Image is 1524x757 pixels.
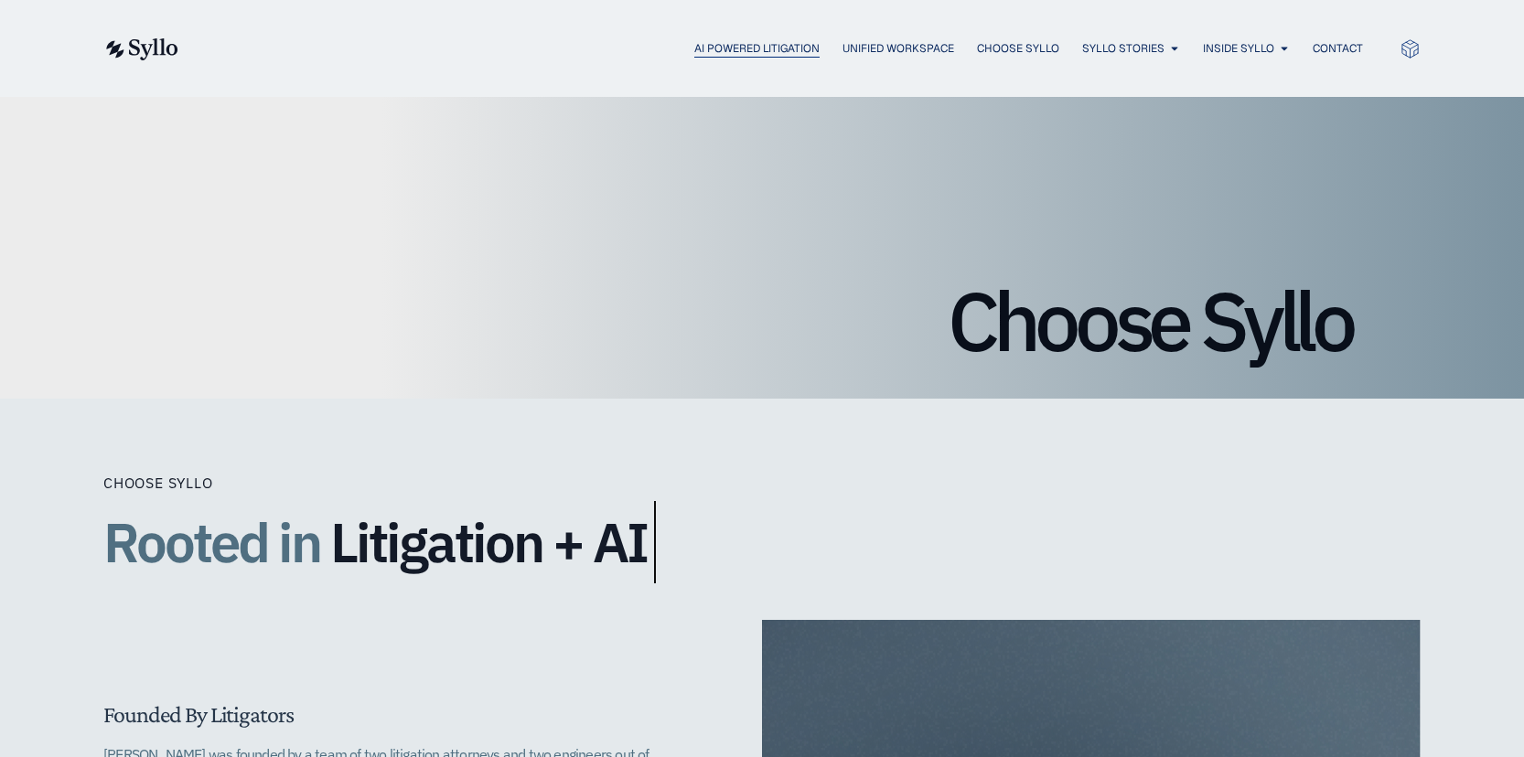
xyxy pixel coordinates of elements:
a: Choose Syllo [977,40,1059,57]
a: Inside Syllo [1203,40,1274,57]
div: Choose Syllo [103,472,835,494]
h1: Choose Syllo [172,280,1352,362]
span: Litigation + AI [330,512,647,572]
span: Rooted in [103,501,320,583]
nav: Menu [215,40,1363,58]
a: Unified Workspace [842,40,954,57]
a: Syllo Stories [1082,40,1164,57]
img: syllo [103,38,178,60]
span: Founded By Litigators [103,701,294,728]
a: AI Powered Litigation [694,40,820,57]
a: Contact [1313,40,1363,57]
div: Menu Toggle [215,40,1363,58]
